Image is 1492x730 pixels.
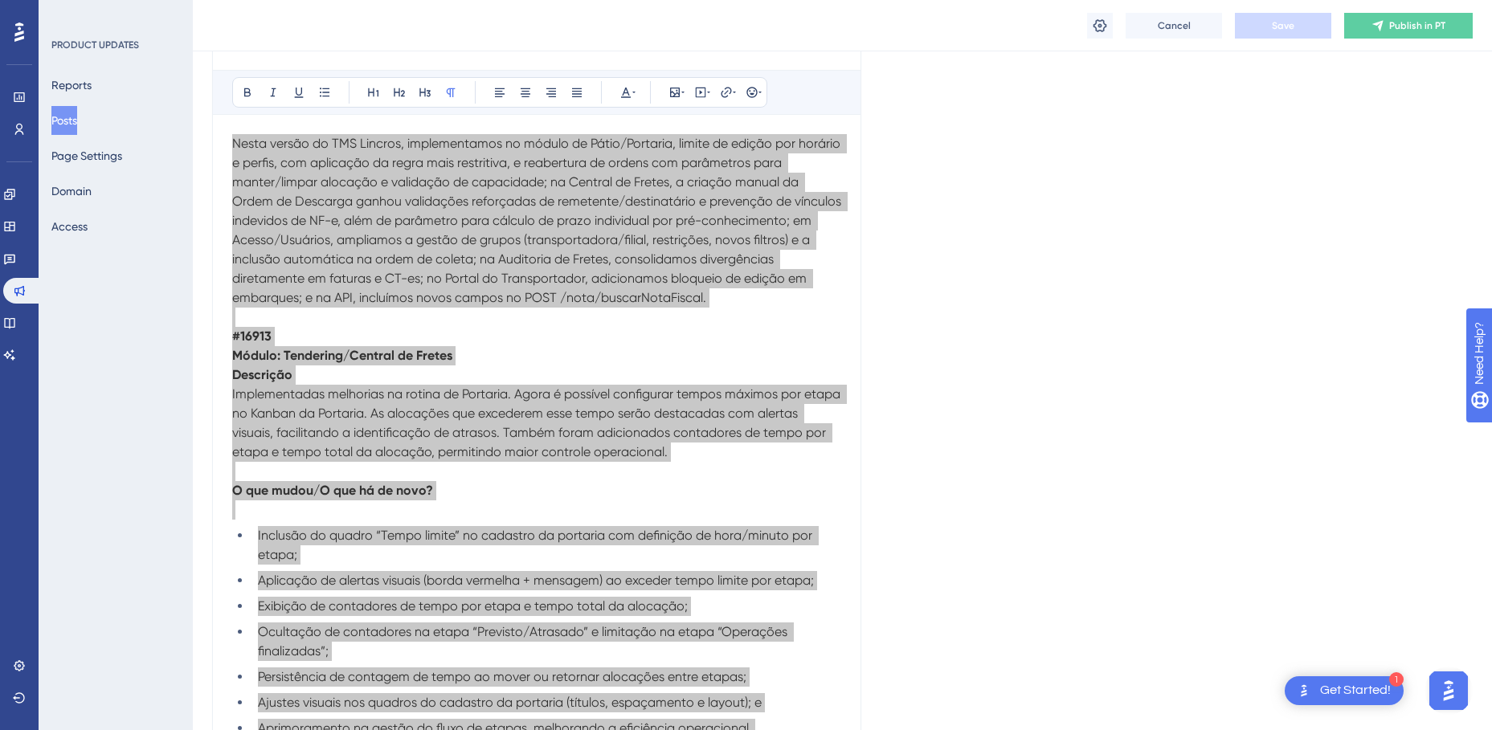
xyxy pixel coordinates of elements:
[258,624,791,659] span: Ocultação de contadores na etapa “Previsto/Atrasado” e limitação na etapa “Operações finalizadas”;
[232,367,292,382] strong: Descrição
[1272,19,1294,32] span: Save
[1344,13,1473,39] button: Publish in PT
[38,4,100,23] span: Need Help?
[1158,19,1191,32] span: Cancel
[51,177,92,206] button: Domain
[1285,676,1404,705] div: Open Get Started! checklist, remaining modules: 1
[232,136,844,305] span: Nesta versão do TMS Lincros, implementamos no módulo de Pátio/Portaria, limite de edição por horá...
[1235,13,1331,39] button: Save
[1320,682,1391,699] div: Get Started!
[232,386,844,459] span: Implementadas melhorias na rotina de Portaria. Agora é possível configurar tempos máximos por eta...
[232,483,433,498] strong: O que mudou/O que há de novo?
[258,528,815,562] span: Inclusão do quadro “Tempo limite” no cadastro da portaria com definição de hora/minuto por etapa;
[1425,667,1473,715] iframe: UserGuiding AI Assistant Launcher
[51,106,77,135] button: Posts
[1126,13,1222,39] button: Cancel
[232,328,272,344] strong: #16913
[258,598,688,614] span: Exibição de contadores de tempo por etapa e tempo total da alocação;
[258,695,762,710] span: Ajustes visuais nos quadros do cadastro da portaria (títulos, espaçamento e layout); e
[51,141,122,170] button: Page Settings
[51,212,88,241] button: Access
[258,669,746,684] span: Persistência de contagem de tempo ao mover ou retornar alocações entre etapas;
[258,573,814,588] span: Aplicação de alertas visuais (borda vermelha + mensagem) ao exceder tempo limite por etapa;
[1389,672,1404,687] div: 1
[51,71,92,100] button: Reports
[1389,19,1445,32] span: Publish in PT
[232,348,452,363] strong: Módulo: Tendering/Central de Fretes
[1294,681,1314,700] img: launcher-image-alternative-text
[51,39,139,51] div: PRODUCT UPDATES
